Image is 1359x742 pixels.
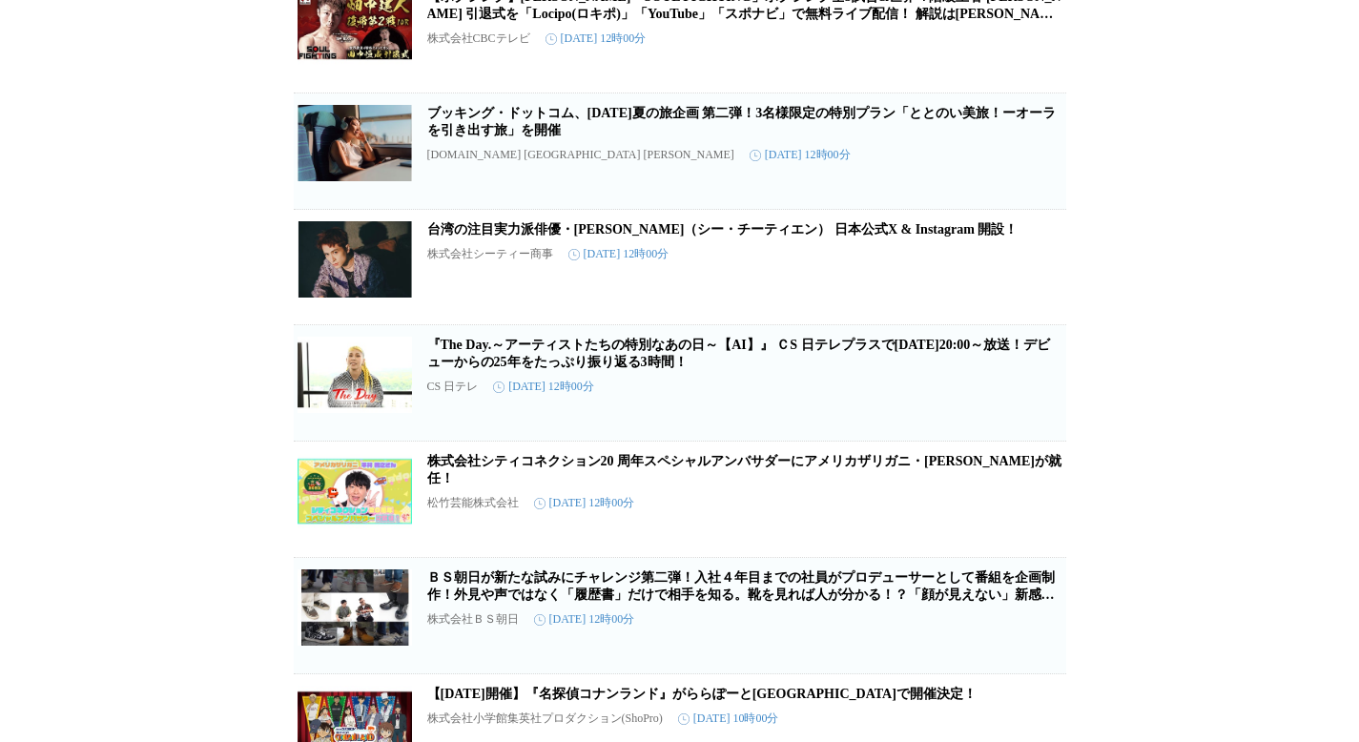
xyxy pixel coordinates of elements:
p: CS 日テレ [427,379,479,395]
p: [DOMAIN_NAME] [GEOGRAPHIC_DATA] [PERSON_NAME] [427,148,734,162]
time: [DATE] 10時00分 [678,711,779,727]
img: ＢＳ朝日が新たな試みにチャレンジ第二弾！入社４年目までの社員がプロデューサーとして番組を企画制作！外見や声ではなく「履歴書」だけで相手を知る。靴を見れば人が分かる！？「顔が見えない」新感覚のバラエティ [298,569,412,646]
img: ブッキング・ドットコム、2025年夏の旅企画 第二弾！3名様限定の特別プラン「ととのい美旅！ーオーラを引き出す旅」を開催 [298,105,412,181]
a: ブッキング・ドットコム、[DATE]夏の旅企画 第二弾！3名様限定の特別プラン「ととのい美旅！ーオーラを引き出す旅」を開催 [427,106,1057,137]
a: 『The Day.～アーティストたちの特別なあの日～【AI】』 ＣS 日テレプラスで[DATE]20:00～放送！デビューからの25年をたっぷり振り返る3時間！ [427,338,1051,369]
a: 株式会社シティコネクション20 周年スペシャルアンバサダーにアメリカザリガニ・[PERSON_NAME]が就任！ [427,454,1061,485]
time: [DATE] 12時00分 [534,495,635,511]
time: [DATE] 12時00分 [750,147,851,163]
p: 株式会社ＢＳ朝日 [427,611,519,628]
p: 松竹芸能株式会社 [427,495,519,511]
time: [DATE] 12時00分 [546,31,647,47]
a: ＢＳ朝日が新たな試みにチャレンジ第二弾！入社４年目までの社員がプロデューサーとして番組を企画制作！外見や声ではなく「履歴書」だけで相手を知る。靴を見れば人が分かる！？「顔が見えない」新感覚のバラエティ [427,570,1055,619]
time: [DATE] 12時00分 [493,379,594,395]
time: [DATE] 12時00分 [568,246,669,262]
img: 『The Day.～アーティストたちの特別なあの日～【AI】』 ＣS 日テレプラスで8/28(木)20:00～放送！デビューからの25年をたっぷり振り返る3時間！ [298,337,412,413]
p: 株式会社小学館集英社プロダクション(ShoPro) [427,711,663,727]
img: 株式会社シティコネクション20 周年スペシャルアンバサダーにアメリカザリガニ・平井善之が就任！ [298,453,412,529]
p: 株式会社CBCテレビ [427,31,530,47]
img: 台湾の注目実力派俳優・石知田（シー・チーティエン） 日本公式X & Instagram 開設！ [298,221,412,298]
p: 株式会社シーティー商事 [427,246,553,262]
time: [DATE] 12時00分 [534,611,635,628]
a: 台湾の注目実力派俳優・[PERSON_NAME]（シー・チーティエン） 日本公式X & Instagram 開設！ [427,222,1019,237]
a: 【[DATE]開催】『名探偵コナンランド』がららぽーと[GEOGRAPHIC_DATA]で開催決定！ [427,687,977,701]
